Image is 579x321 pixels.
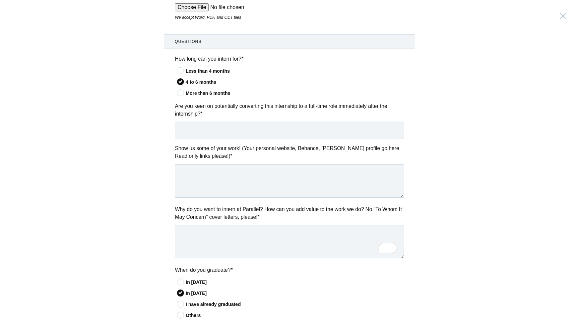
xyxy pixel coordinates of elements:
div: I have already graduated [186,301,404,308]
label: Why do you want to intern at Parallel? How can you add value to the work we do? No "To Whom It Ma... [175,205,404,221]
textarea: To enrich screen reader interactions, please activate Accessibility in Grammarly extension settings [175,225,404,258]
div: In [DATE] [186,279,404,286]
div: Others [186,312,404,319]
span: Questions [175,39,404,45]
div: In [DATE] [186,290,404,297]
label: Show us some of your work! (Your personal website, Behance, [PERSON_NAME] profile go here. Read o... [175,144,404,160]
div: More than 6 months [186,90,404,97]
div: 4 to 6 months [186,79,404,86]
div: Less than 4 months [186,68,404,75]
label: When do you graduate? [175,266,404,274]
div: We accept Word, PDF, and ODT files [175,14,404,20]
label: How long can you intern for? [175,55,404,63]
label: Are you keen on potentially converting this internship to a full-time role immediately after the ... [175,102,404,118]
